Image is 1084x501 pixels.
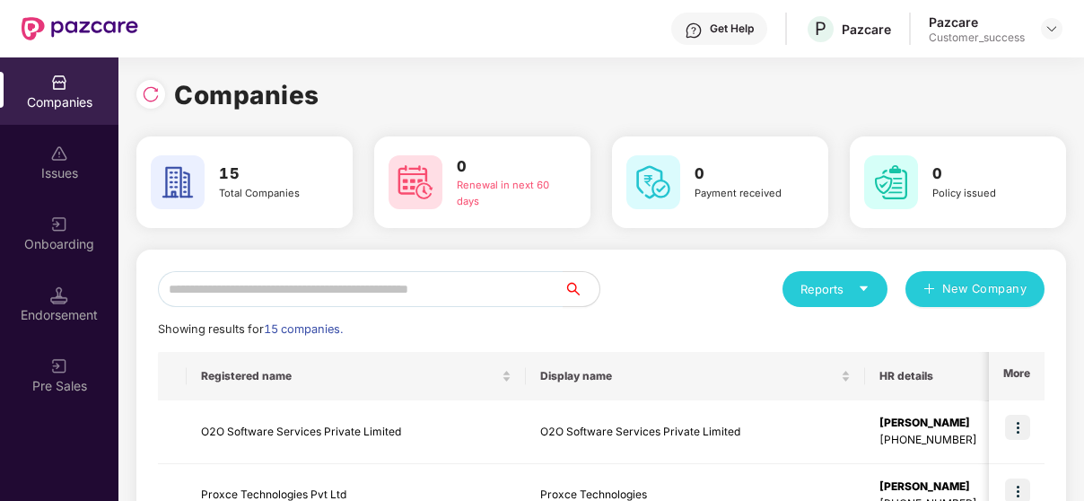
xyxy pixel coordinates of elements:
[219,186,322,202] div: Total Companies
[842,21,891,38] div: Pazcare
[50,74,68,92] img: svg+xml;base64,PHN2ZyBpZD0iQ29tcGFuaWVzIiB4bWxucz0iaHR0cDovL3d3dy53My5vcmcvMjAwMC9zdmciIHdpZHRoPS...
[685,22,703,40] img: svg+xml;base64,PHN2ZyBpZD0iSGVscC0zMngzMiIgeG1sbnM9Imh0dHA6Ly93d3cudzMub3JnLzIwMDAvc3ZnIiB3aWR0aD...
[142,85,160,103] img: svg+xml;base64,PHN2ZyBpZD0iUmVsb2FkLTMyeDMyIiB4bWxucz0iaHR0cDovL3d3dy53My5vcmcvMjAwMC9zdmciIHdpZH...
[457,178,560,209] div: Renewal in next 60 days
[158,322,343,336] span: Showing results for
[929,13,1025,31] div: Pazcare
[905,271,1045,307] button: plusNew Company
[879,479,977,496] div: [PERSON_NAME]
[929,31,1025,45] div: Customer_success
[815,18,826,40] span: P
[174,75,319,115] h1: Companies
[626,155,680,209] img: svg+xml;base64,PHN2ZyB4bWxucz0iaHR0cDovL3d3dy53My5vcmcvMjAwMC9zdmciIHdpZHRoPSI2MCIgaGVpZ2h0PSI2MC...
[50,215,68,233] img: svg+xml;base64,PHN2ZyB3aWR0aD0iMjAiIGhlaWdodD0iMjAiIHZpZXdCb3g9IjAgMCAyMCAyMCIgZmlsbD0ibm9uZSIgeG...
[389,155,442,209] img: svg+xml;base64,PHN2ZyB4bWxucz0iaHR0cDovL3d3dy53My5vcmcvMjAwMC9zdmciIHdpZHRoPSI2MCIgaGVpZ2h0PSI2MC...
[457,155,560,179] h3: 0
[563,271,600,307] button: search
[800,280,870,298] div: Reports
[879,415,977,432] div: [PERSON_NAME]
[526,352,865,400] th: Display name
[989,352,1045,400] th: More
[22,17,138,40] img: New Pazcare Logo
[151,155,205,209] img: svg+xml;base64,PHN2ZyB4bWxucz0iaHR0cDovL3d3dy53My5vcmcvMjAwMC9zdmciIHdpZHRoPSI2MCIgaGVpZ2h0PSI2MC...
[1045,22,1059,36] img: svg+xml;base64,PHN2ZyBpZD0iRHJvcGRvd24tMzJ4MzIiIHhtbG5zPSJodHRwOi8vd3d3LnczLm9yZy8yMDAwL3N2ZyIgd2...
[50,145,68,163] img: svg+xml;base64,PHN2ZyBpZD0iSXNzdWVzX2Rpc2FibGVkIiB4bWxucz0iaHR0cDovL3d3dy53My5vcmcvMjAwMC9zdmciIH...
[219,163,322,186] h3: 15
[879,432,977,449] div: [PHONE_NUMBER]
[858,283,870,294] span: caret-down
[50,286,68,304] img: svg+xml;base64,PHN2ZyB3aWR0aD0iMTQuNSIgaGVpZ2h0PSIxNC41IiB2aWV3Qm94PSIwIDAgMTYgMTYiIGZpbGw9Im5vbm...
[264,322,343,336] span: 15 companies.
[540,369,837,383] span: Display name
[865,352,992,400] th: HR details
[942,280,1027,298] span: New Company
[1005,415,1030,440] img: icon
[187,352,526,400] th: Registered name
[695,163,798,186] h3: 0
[864,155,918,209] img: svg+xml;base64,PHN2ZyB4bWxucz0iaHR0cDovL3d3dy53My5vcmcvMjAwMC9zdmciIHdpZHRoPSI2MCIgaGVpZ2h0PSI2MC...
[695,186,798,202] div: Payment received
[710,22,754,36] div: Get Help
[526,400,865,464] td: O2O Software Services Private Limited
[187,400,526,464] td: O2O Software Services Private Limited
[932,186,1036,202] div: Policy issued
[50,357,68,375] img: svg+xml;base64,PHN2ZyB3aWR0aD0iMjAiIGhlaWdodD0iMjAiIHZpZXdCb3g9IjAgMCAyMCAyMCIgZmlsbD0ibm9uZSIgeG...
[563,282,599,296] span: search
[932,163,1036,186] h3: 0
[923,283,935,297] span: plus
[201,369,498,383] span: Registered name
